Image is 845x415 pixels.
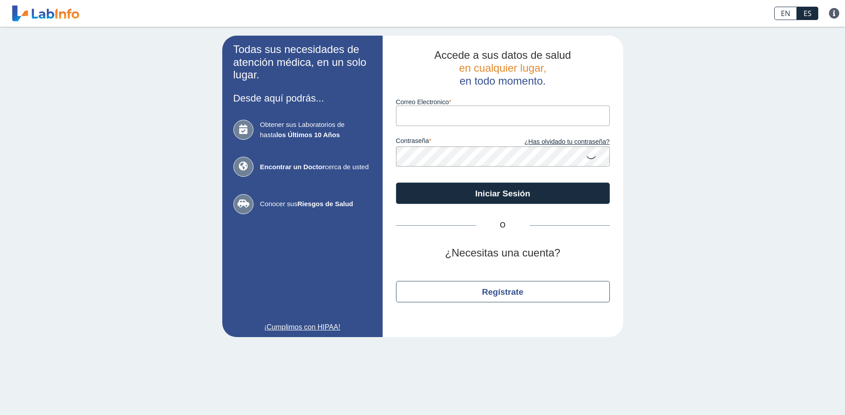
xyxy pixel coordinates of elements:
span: en todo momento. [460,75,546,87]
b: Riesgos de Salud [298,200,353,207]
h2: Todas sus necesidades de atención médica, en un solo lugar. [233,43,371,81]
h3: Desde aquí podrás... [233,93,371,104]
span: en cualquier lugar, [459,62,546,74]
a: EN [774,7,797,20]
span: cerca de usted [260,162,371,172]
a: ¿Has olvidado tu contraseña? [503,137,610,147]
b: Encontrar un Doctor [260,163,325,171]
span: Conocer sus [260,199,371,209]
h2: ¿Necesitas una cuenta? [396,247,610,260]
a: ¡Cumplimos con HIPAA! [233,322,371,333]
b: los Últimos 10 Años [276,131,340,138]
span: Obtener sus Laboratorios de hasta [260,120,371,140]
label: Correo Electronico [396,98,610,106]
label: contraseña [396,137,503,147]
a: ES [797,7,818,20]
span: Accede a sus datos de salud [434,49,571,61]
span: O [476,220,530,231]
button: Regístrate [396,281,610,302]
button: Iniciar Sesión [396,183,610,204]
